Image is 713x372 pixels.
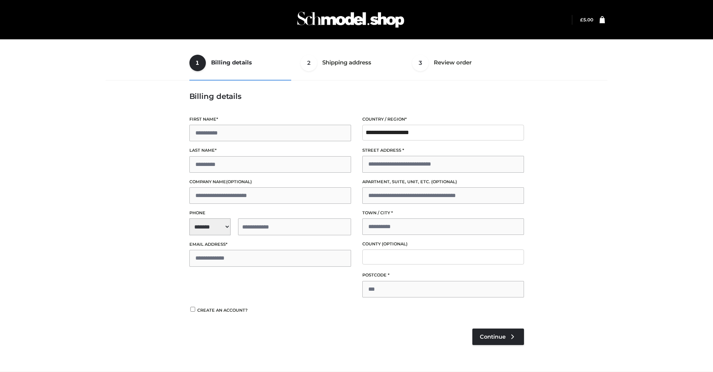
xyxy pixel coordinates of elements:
label: Phone [189,209,351,217]
label: Street address [362,147,524,154]
a: Continue [472,329,524,345]
label: Town / City [362,209,524,217]
h3: Billing details [189,92,524,101]
label: County [362,241,524,248]
span: Continue [480,333,506,340]
span: (optional) [431,179,457,184]
input: Create an account? [189,307,196,312]
label: First name [189,116,351,123]
bdi: 5.00 [580,17,593,22]
img: Schmodel Admin 964 [295,5,407,34]
label: Postcode [362,272,524,279]
label: Country / Region [362,116,524,123]
label: Apartment, suite, unit, etc. [362,178,524,185]
span: Create an account? [197,308,248,313]
span: (optional) [382,241,408,247]
span: (optional) [226,179,252,184]
label: Email address [189,241,351,248]
span: £ [580,17,583,22]
label: Company name [189,178,351,185]
label: Last name [189,147,351,154]
a: £5.00 [580,17,593,22]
